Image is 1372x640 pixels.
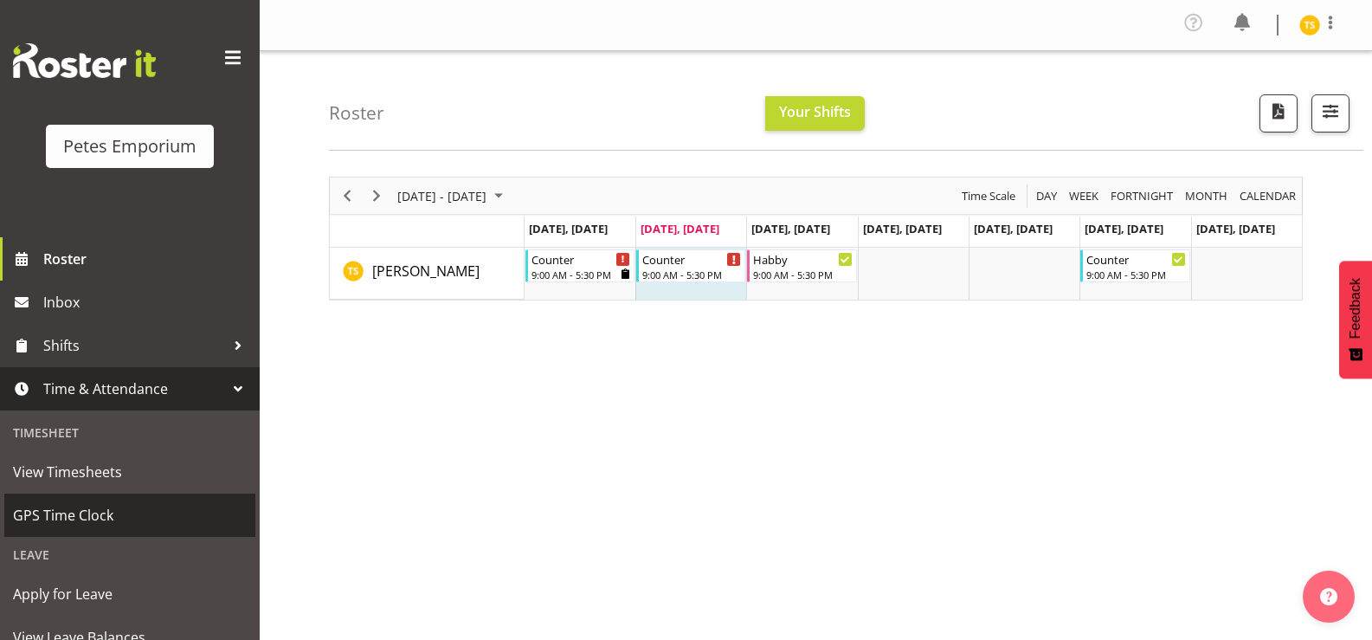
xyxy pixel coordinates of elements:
span: [DATE], [DATE] [863,221,942,236]
button: Previous [336,185,359,207]
a: [PERSON_NAME] [372,261,480,281]
button: September 01 - 07, 2025 [395,185,511,207]
div: Petes Emporium [63,133,196,159]
span: Your Shifts [779,102,851,121]
span: Month [1183,185,1229,207]
span: Week [1067,185,1100,207]
a: View Timesheets [4,450,255,494]
span: Roster [43,246,251,272]
div: Leave [4,537,255,572]
span: [DATE], [DATE] [751,221,830,236]
button: Your Shifts [765,96,865,131]
button: Timeline Day [1034,185,1060,207]
span: [DATE], [DATE] [641,221,719,236]
div: Habby [753,250,852,268]
button: Timeline Week [1066,185,1102,207]
div: Counter [642,250,741,268]
div: 9:00 AM - 5:30 PM [531,268,630,281]
td: Tamara Straker resource [330,248,525,300]
div: 9:00 AM - 5:30 PM [642,268,741,281]
span: Inbox [43,289,251,315]
div: Previous [332,178,362,214]
div: Counter [531,250,630,268]
a: GPS Time Clock [4,494,255,537]
button: Download a PDF of the roster according to the set date range. [1259,94,1298,133]
span: Day [1034,185,1059,207]
div: Timesheet [4,415,255,450]
img: Rosterit website logo [13,43,156,78]
span: Time Scale [960,185,1017,207]
span: Feedback [1348,278,1363,339]
div: Timeline Week of September 2, 2025 [329,177,1303,301]
div: Tamara Straker"s event - Habby Begin From Wednesday, September 3, 2025 at 9:00:00 AM GMT+12:00 En... [747,249,856,282]
table: Timeline Week of September 2, 2025 [525,248,1302,300]
button: Month [1237,185,1299,207]
span: calendar [1238,185,1298,207]
span: [DATE], [DATE] [1085,221,1163,236]
div: Tamara Straker"s event - Counter Begin From Saturday, September 6, 2025 at 9:00:00 AM GMT+12:00 E... [1080,249,1189,282]
div: 9:00 AM - 5:30 PM [1086,268,1185,281]
button: Timeline Month [1182,185,1231,207]
div: Next [362,178,391,214]
span: Shifts [43,333,225,359]
div: Tamara Straker"s event - Counter Begin From Monday, September 1, 2025 at 9:00:00 AM GMT+12:00 End... [525,249,634,282]
div: Counter [1086,250,1185,268]
button: Feedback - Show survey [1339,261,1372,378]
span: View Timesheets [13,459,247,485]
span: [PERSON_NAME] [372,262,480,281]
button: Time Scale [959,185,1019,207]
button: Fortnight [1108,185,1176,207]
a: Apply for Leave [4,572,255,616]
span: Fortnight [1109,185,1175,207]
span: [DATE], [DATE] [529,221,608,236]
img: help-xxl-2.png [1320,588,1337,605]
span: [DATE] - [DATE] [396,185,488,207]
h4: Roster [329,103,384,123]
span: [DATE], [DATE] [1196,221,1275,236]
button: Filter Shifts [1311,94,1349,133]
div: Tamara Straker"s event - Counter Begin From Tuesday, September 2, 2025 at 9:00:00 AM GMT+12:00 En... [636,249,745,282]
img: tamara-straker11292.jpg [1299,15,1320,36]
div: 9:00 AM - 5:30 PM [753,268,852,281]
button: Next [365,185,389,207]
span: Apply for Leave [13,581,247,607]
span: [DATE], [DATE] [974,221,1053,236]
span: GPS Time Clock [13,502,247,528]
span: Time & Attendance [43,376,225,402]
